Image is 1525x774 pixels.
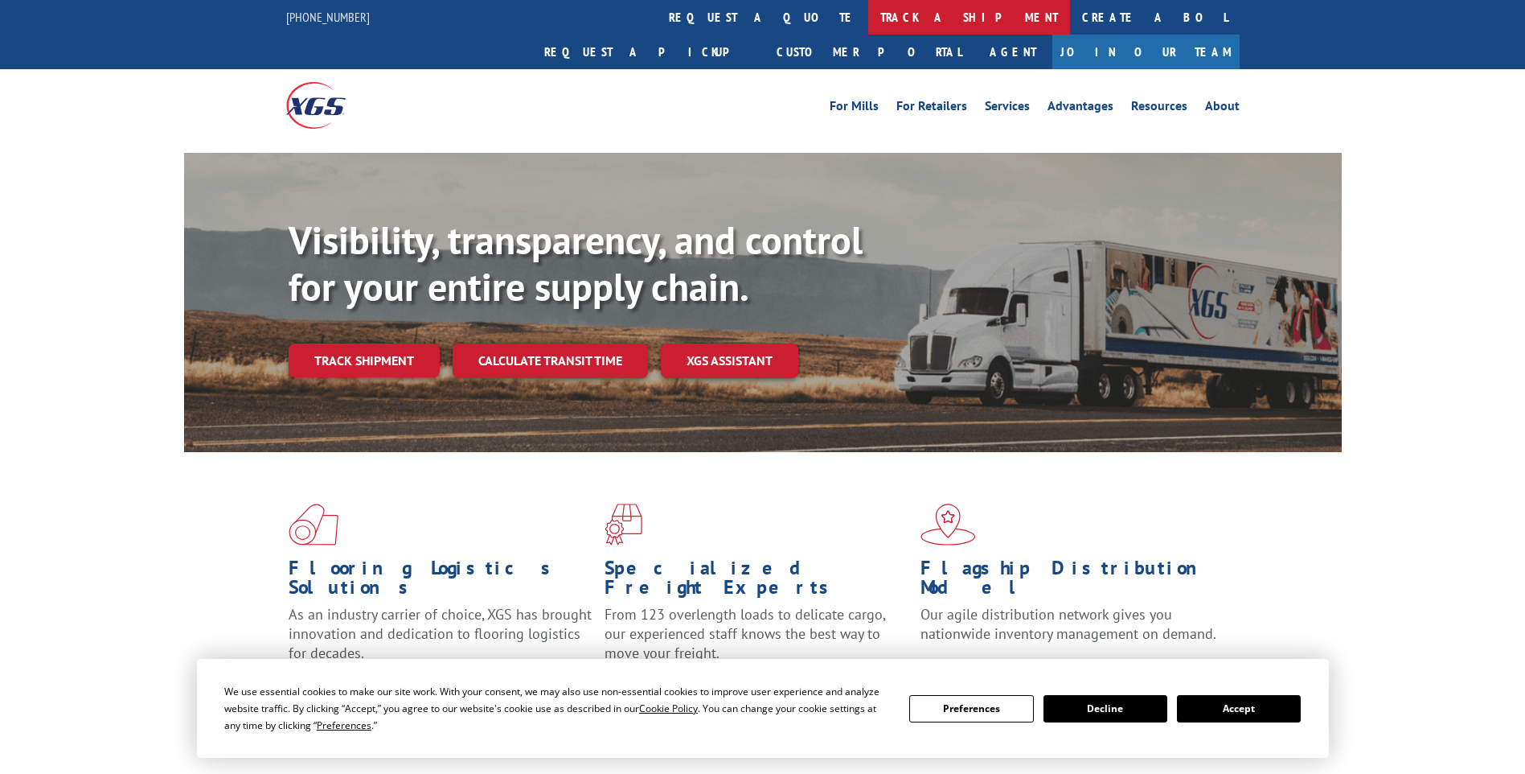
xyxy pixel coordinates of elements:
[639,702,698,715] span: Cookie Policy
[920,504,976,546] img: xgs-icon-flagship-distribution-model-red
[317,718,371,732] span: Preferences
[197,659,1329,758] div: Cookie Consent Prompt
[453,344,648,378] a: Calculate transit time
[605,605,908,677] p: From 123 overlength loads to delicate cargo, our experienced staff knows the best way to move you...
[289,558,592,605] h1: Flooring Logistics Solutions
[605,558,908,605] h1: Specialized Freight Experts
[1177,695,1301,723] button: Accept
[920,558,1224,605] h1: Flagship Distribution Model
[920,658,1121,677] a: Learn More >
[1131,100,1187,117] a: Resources
[1205,100,1240,117] a: About
[920,605,1216,643] span: Our agile distribution network gives you nationwide inventory management on demand.
[896,100,967,117] a: For Retailers
[224,683,890,734] div: We use essential cookies to make our site work. With your consent, we may also use non-essential ...
[1052,35,1240,69] a: Join Our Team
[974,35,1052,69] a: Agent
[289,605,592,662] span: As an industry carrier of choice, XGS has brought innovation and dedication to flooring logistics...
[532,35,765,69] a: Request a pickup
[286,9,370,25] a: [PHONE_NUMBER]
[909,695,1033,723] button: Preferences
[1047,100,1113,117] a: Advantages
[289,215,863,311] b: Visibility, transparency, and control for your entire supply chain.
[605,504,642,546] img: xgs-icon-focused-on-flooring-red
[289,344,440,377] a: Track shipment
[830,100,879,117] a: For Mills
[289,504,338,546] img: xgs-icon-total-supply-chain-intelligence-red
[985,100,1030,117] a: Services
[1043,695,1167,723] button: Decline
[661,344,798,378] a: XGS ASSISTANT
[765,35,974,69] a: Customer Portal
